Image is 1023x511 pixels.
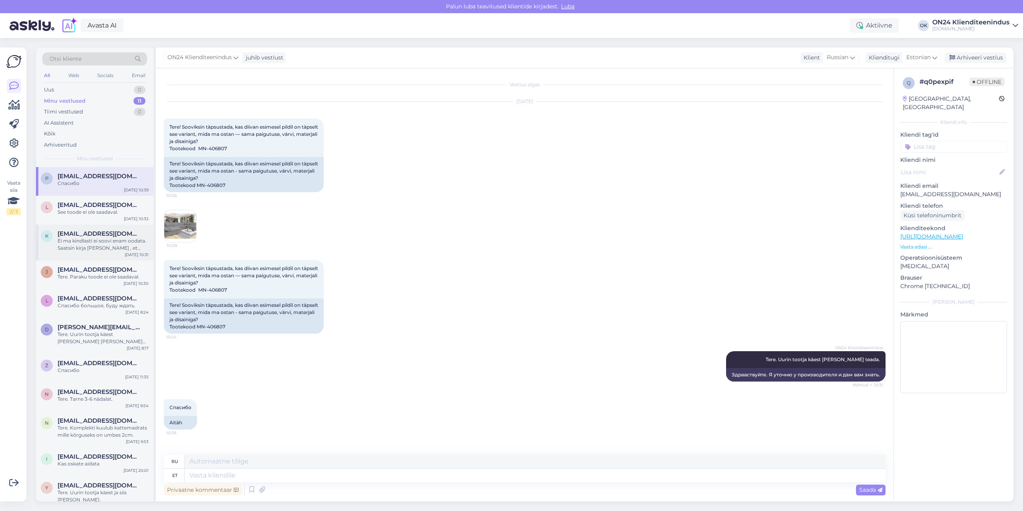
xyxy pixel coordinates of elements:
span: Tere! Sooviksin täpsustada, kas diivan esimesel pildil on täpselt see variant, mida ma ostan — sa... [169,124,319,151]
div: [PERSON_NAME] [900,298,1007,306]
div: Aktiivne [850,18,899,33]
img: Attachment [164,210,196,242]
div: [DATE] 10:39 [124,187,149,193]
div: juhib vestlust [243,54,283,62]
span: ON24 Klienditeenindus [167,53,232,62]
div: [DATE] 10:30 [123,280,149,286]
div: Klienditugi [866,54,900,62]
div: Tiimi vestlused [44,108,83,116]
span: y [45,485,48,491]
div: [DOMAIN_NAME] [932,26,1009,32]
p: Vaata edasi ... [900,243,1007,251]
div: [DATE] 11:35 [125,374,149,380]
p: Kliendi nimi [900,156,1007,164]
div: [DATE] 10:32 [124,216,149,222]
div: Email [130,70,147,81]
p: Kliendi tag'id [900,131,1007,139]
span: z [45,362,48,368]
input: Lisa tag [900,141,1007,153]
span: yanic6@gmail.com [58,482,141,489]
div: Minu vestlused [44,97,86,105]
div: # q0pexpif [920,77,969,87]
span: Estonian [906,53,931,62]
span: Natalia90664@gmail.com [58,388,141,396]
a: Avasta AI [81,19,123,32]
div: Kas oskate aidata [58,460,149,467]
span: Saada [859,486,882,493]
span: Tere! Sooviksin täpsustada, kas diivan esimesel pildil on täpselt see variant, mida ma ostan — sa... [169,265,319,293]
span: d.e.n.antonov@outlook.com [58,324,141,331]
p: Kliendi email [900,182,1007,190]
div: Web [67,70,81,81]
div: [DATE] 8:17 [127,345,149,351]
div: Спасибо [58,367,149,374]
div: OK [918,20,929,31]
div: Vestlus algas [164,81,886,88]
div: Socials [96,70,115,81]
input: Lisa nimi [901,168,998,177]
div: Privaatne kommentaar [164,485,242,495]
p: [EMAIL_ADDRESS][DOMAIN_NAME] [900,190,1007,199]
span: 10:24 [166,334,196,340]
span: 10:08 [166,193,196,199]
span: Otsi kliente [50,55,82,63]
div: et [172,469,177,482]
a: [URL][DOMAIN_NAME] [900,233,963,240]
p: Klienditeekond [900,224,1007,233]
span: p [45,175,49,181]
div: [DATE] 9:54 [125,403,149,409]
div: See toode ei ole saadaval. [58,209,149,216]
span: Lengrin@rambler.ru [58,295,141,302]
span: Russian [827,53,848,62]
span: d [45,326,49,332]
p: Chrome [TECHNICAL_ID] [900,282,1007,290]
div: Aitäh [164,416,197,429]
span: Tere. Uurin tootja käest [PERSON_NAME] teada. [766,356,880,362]
span: Nelsonmarvis7@gmail.com [58,417,141,424]
div: [DATE] 8:24 [125,309,149,315]
div: [DATE] 10:31 [125,252,149,258]
div: Tere. Uurin tootja käest [PERSON_NAME] [PERSON_NAME] saabub vastus. [58,331,149,345]
span: k [45,233,49,239]
div: Kliendi info [900,119,1007,126]
p: [MEDICAL_DATA] [900,262,1007,270]
div: Здравствуйте. Я уточню у производителя и дам вам знать. [726,368,886,382]
span: zojavald@gmail.com [58,360,141,367]
div: Спасибо большое, буду ждать. [58,302,149,309]
div: [DATE] [164,98,886,105]
span: iirialeste645@gmail.com [58,453,141,460]
span: pawut@list.ru [58,173,141,180]
div: ON24 Klienditeenindus [932,19,1009,26]
div: [DATE] 20:01 [123,467,149,473]
span: i [46,456,48,462]
div: AI Assistent [44,119,74,127]
div: 0 [134,108,145,116]
span: l [46,204,48,210]
span: j [46,269,48,275]
div: 0 [134,86,145,94]
div: [GEOGRAPHIC_DATA], [GEOGRAPHIC_DATA] [903,95,999,111]
a: ON24 Klienditeenindus[DOMAIN_NAME] [932,19,1018,32]
div: Klient [800,54,820,62]
img: explore-ai [61,17,78,34]
div: 11 [133,97,145,105]
span: Спасибо [169,404,191,410]
span: N [45,420,49,426]
div: Uus [44,86,54,94]
div: 2 / 3 [6,208,21,215]
span: N [45,391,49,397]
div: Arhiveeri vestlus [945,52,1006,63]
span: ON24 Klienditeenindus [835,345,883,351]
span: julenka2001@mail.ru [58,266,141,273]
div: Kõik [44,130,56,138]
span: kahest22@hotmail.com [58,230,141,237]
div: [DATE] 9:53 [126,439,149,445]
span: Offline [969,78,1005,86]
div: Tere! Sooviksin täpsustada, kas diivan esimesel pildil on täpselt see variant, mida ma ostan - sa... [164,298,324,334]
div: Tere! Sooviksin täpsustada, kas diivan esimesel pildil on täpselt see variant, mida ma ostan - sa... [164,157,324,192]
p: Kliendi telefon [900,202,1007,210]
span: liza.kukka@gmail.com [58,201,141,209]
p: Brauser [900,274,1007,282]
div: All [42,70,52,81]
span: 10:08 [167,243,197,249]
